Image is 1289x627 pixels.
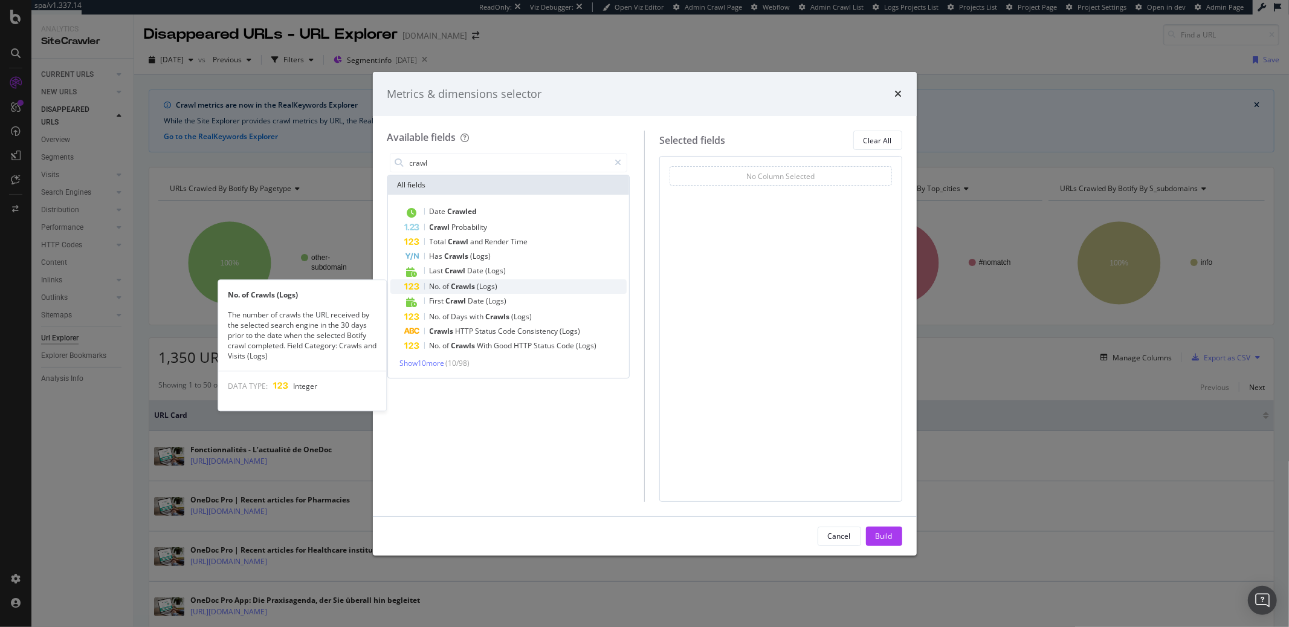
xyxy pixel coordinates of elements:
span: HTTP [514,340,534,351]
button: Build [866,527,902,546]
button: Clear All [853,131,902,150]
span: Crawl [446,296,468,306]
span: and [471,236,485,247]
span: Date [468,265,486,276]
span: Probability [452,222,488,232]
span: Crawls [451,340,477,351]
div: Build [876,531,893,541]
div: Open Intercom Messenger [1248,586,1277,615]
div: No Column Selected [746,171,815,181]
span: Last [430,265,445,276]
span: Crawled [448,206,477,216]
div: No. of Crawls (Logs) [218,290,386,300]
span: ( 10 / 98 ) [446,358,470,368]
span: HTTP [456,326,476,336]
span: Crawls [451,281,477,291]
div: All fields [388,175,630,195]
span: of [443,281,451,291]
span: of [443,340,451,351]
div: Selected fields [659,134,725,148]
span: No. [430,340,443,351]
span: Code [499,326,518,336]
span: Show 10 more [400,358,445,368]
span: Status [534,340,557,351]
span: Time [511,236,528,247]
div: Metrics & dimensions selector [387,86,542,102]
span: Days [451,311,470,322]
input: Search by field name [409,154,610,172]
span: (Logs) [512,311,532,322]
span: (Logs) [577,340,597,351]
span: First [430,296,446,306]
span: Date [430,206,448,216]
button: Cancel [818,527,861,546]
span: Crawls [486,311,512,322]
span: with [470,311,486,322]
span: Good [494,340,514,351]
span: (Logs) [560,326,581,336]
span: No. [430,281,443,291]
span: Consistency [518,326,560,336]
span: of [443,311,451,322]
span: Has [430,251,445,261]
div: Available fields [387,131,456,144]
span: Crawl [445,265,468,276]
span: Date [468,296,486,306]
span: Code [557,340,577,351]
span: Render [485,236,511,247]
span: Status [476,326,499,336]
div: modal [373,72,917,556]
span: (Logs) [471,251,491,261]
span: Crawls [445,251,471,261]
span: (Logs) [486,296,507,306]
span: (Logs) [486,265,506,276]
div: Cancel [828,531,851,541]
span: Crawls [430,326,456,336]
div: times [895,86,902,102]
span: (Logs) [477,281,498,291]
span: Crawl [430,222,452,232]
span: Total [430,236,448,247]
span: With [477,340,494,351]
span: No. [430,311,443,322]
div: Clear All [864,135,892,146]
span: Crawl [448,236,471,247]
div: The number of crawls the URL received by the selected search engine in the 30 days prior to the d... [218,310,386,362]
